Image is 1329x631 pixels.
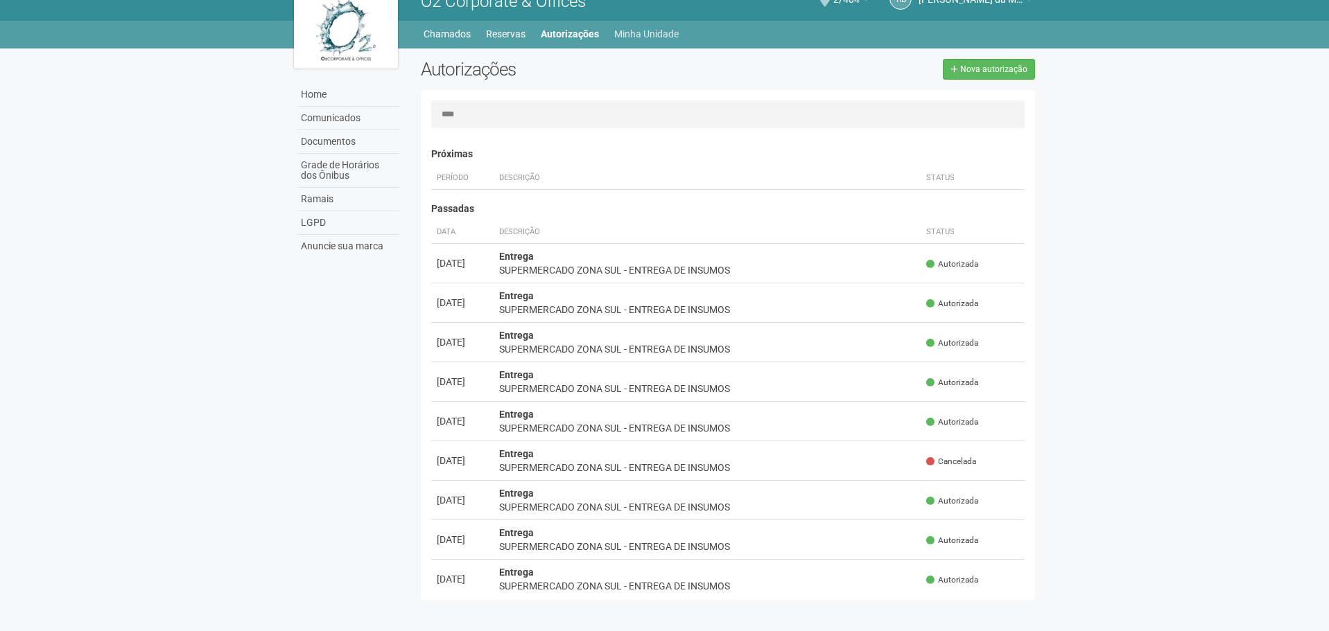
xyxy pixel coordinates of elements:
div: SUPERMERCADO ZONA SUL - ENTREGA DE INSUMOS [499,579,916,593]
h4: Passadas [431,204,1025,214]
strong: Entrega [499,488,534,499]
strong: Entrega [499,251,534,262]
span: Autorizada [926,416,978,428]
a: Home [297,83,400,107]
th: Data [431,221,494,244]
div: [DATE] [437,533,488,546]
span: Nova autorização [960,64,1027,74]
a: Grade de Horários dos Ônibus [297,154,400,188]
a: Comunicados [297,107,400,130]
strong: Entrega [499,369,534,380]
div: [DATE] [437,375,488,389]
div: [DATE] [437,335,488,349]
a: Minha Unidade [614,24,679,44]
div: SUPERMERCADO ZONA SUL - ENTREGA DE INSUMOS [499,303,916,317]
h4: Próximas [431,149,1025,159]
a: Autorizações [541,24,599,44]
a: Documentos [297,130,400,154]
span: Autorizada [926,535,978,546]
h2: Autorizações [421,59,718,80]
th: Status [921,167,1025,190]
div: [DATE] [437,572,488,586]
strong: Entrega [499,448,534,459]
span: Autorizada [926,337,978,349]
div: [DATE] [437,256,488,270]
strong: Entrega [499,567,534,578]
th: Status [921,221,1025,244]
div: [DATE] [437,414,488,428]
div: SUPERMERCADO ZONA SUL - ENTREGA DE INSUMOS [499,263,916,277]
div: SUPERMERCADO ZONA SUL - ENTREGA DE INSUMOS [499,382,916,396]
div: SUPERMERCADO ZONA SUL - ENTREGA DE INSUMOS [499,461,916,474]
div: [DATE] [437,493,488,507]
span: Autorizada [926,377,978,389]
a: Reservas [486,24,525,44]
strong: Entrega [499,330,534,341]
th: Descrição [494,167,846,190]
div: SUPERMERCADO ZONA SUL - ENTREGA DE INSUMOS [499,500,916,514]
div: [DATE] [437,296,488,310]
div: SUPERMERCADO ZONA SUL - ENTREGA DE INSUMOS [499,421,916,435]
strong: Entrega [499,527,534,538]
a: Nova autorização [943,59,1035,80]
a: LGPD [297,211,400,235]
th: Período [431,167,494,190]
div: SUPERMERCADO ZONA SUL - ENTREGA DE INSUMOS [499,342,916,356]
span: Autorizada [926,574,978,586]
div: SUPERMERCADO ZONA SUL - ENTREGA DE INSUMOS [499,540,916,553]
span: Autorizada [926,258,978,270]
th: Descrição [494,221,921,244]
strong: Entrega [499,409,534,420]
a: Anuncie sua marca [297,235,400,258]
div: [DATE] [437,454,488,468]
span: Autorizada [926,495,978,507]
span: Autorizada [926,298,978,310]
a: Ramais [297,188,400,211]
a: Chamados [424,24,471,44]
span: Cancelada [926,456,976,468]
strong: Entrega [499,290,534,301]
